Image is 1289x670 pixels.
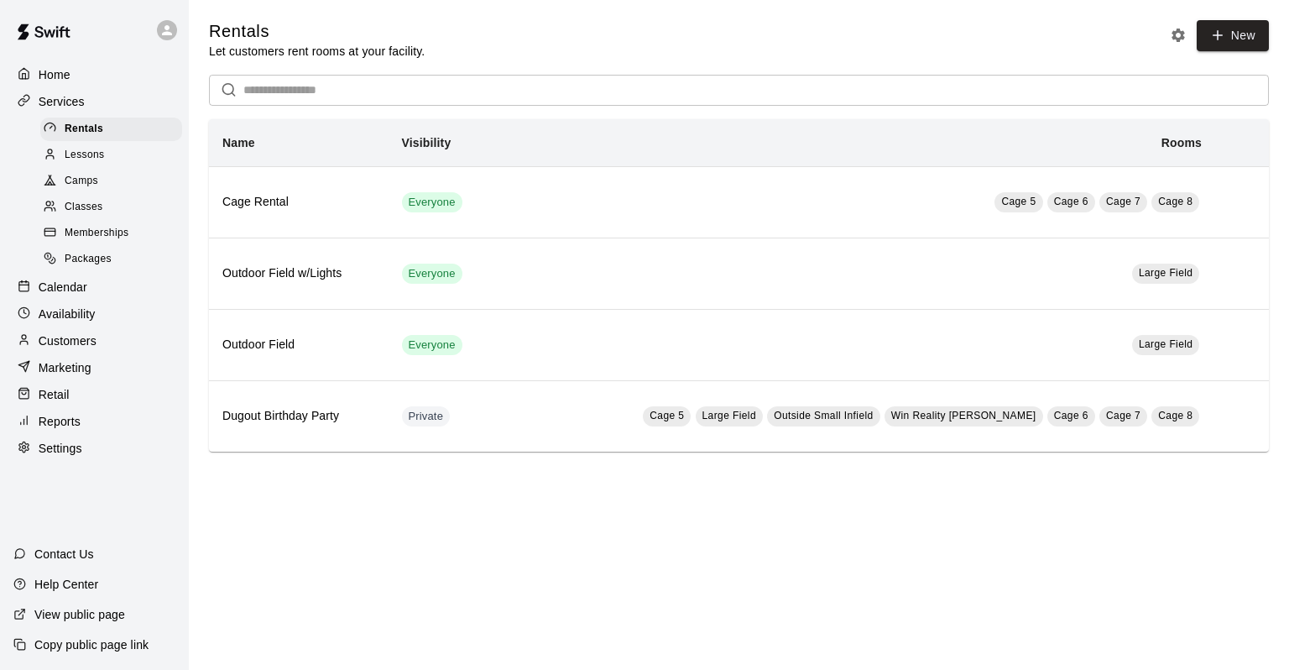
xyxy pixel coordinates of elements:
span: Cage 6 [1054,196,1088,207]
p: Reports [39,413,81,430]
span: Packages [65,251,112,268]
p: Services [39,93,85,110]
p: Home [39,66,70,83]
span: Large Field [1139,338,1192,350]
span: Win Reality [PERSON_NAME] [891,410,1036,421]
span: Rentals [65,121,103,138]
span: Cage 7 [1106,410,1140,421]
p: Copy public page link [34,636,149,653]
span: Large Field [1139,267,1192,279]
a: Memberships [40,221,189,247]
p: Calendar [39,279,87,296]
span: Cage 8 [1158,410,1192,421]
span: Everyone [402,338,462,353]
p: Retail [39,386,70,403]
h6: Cage Rental [222,193,375,212]
span: Private [402,409,451,425]
a: Home [13,62,175,87]
h6: Outdoor Field [222,336,375,354]
span: Outside Small Infield [774,410,873,421]
span: Cage 8 [1158,196,1192,207]
span: Everyone [402,195,462,211]
a: Retail [13,382,175,407]
a: Packages [40,247,189,273]
p: Contact Us [34,546,94,563]
p: Availability [39,306,96,322]
div: Classes [40,196,182,219]
span: Lessons [65,147,105,164]
span: Cage 5 [650,410,684,421]
h6: Outdoor Field w/Lights [222,264,375,283]
b: Name [222,136,255,149]
span: Cage 7 [1106,196,1140,207]
div: This service is visible to all of your customers [402,335,462,355]
span: Classes [65,199,102,216]
p: Help Center [34,576,98,593]
p: Let customers rent rooms at your facility. [209,43,425,60]
a: Rentals [40,116,189,142]
a: Reports [13,409,175,434]
span: Everyone [402,266,462,282]
p: Marketing [39,359,91,376]
b: Visibility [402,136,451,149]
a: New [1197,20,1269,51]
table: simple table [209,119,1269,452]
p: Customers [39,332,97,349]
a: Availability [13,301,175,327]
span: Camps [65,173,98,190]
div: This service is hidden, and can only be accessed via a direct link [402,406,451,427]
p: Settings [39,440,82,457]
p: View public page [34,606,125,623]
b: Rooms [1161,136,1202,149]
div: Camps [40,170,182,193]
a: Settings [13,436,175,461]
div: This service is visible to all of your customers [402,264,462,284]
a: Services [13,89,175,114]
div: This service is visible to all of your customers [402,192,462,212]
span: Large Field [702,410,756,421]
span: Cage 6 [1054,410,1088,421]
div: Lessons [40,144,182,167]
h6: Dugout Birthday Party [222,407,375,426]
a: Calendar [13,275,175,300]
div: Packages [40,248,182,271]
a: Customers [13,328,175,353]
h5: Rentals [209,20,425,43]
button: Rental settings [1166,23,1191,48]
a: Marketing [13,355,175,380]
a: Lessons [40,142,189,168]
div: Memberships [40,222,182,245]
a: Camps [40,169,189,195]
span: Memberships [65,225,128,242]
div: Rentals [40,118,182,141]
span: Cage 5 [1001,196,1036,207]
a: Classes [40,195,189,221]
